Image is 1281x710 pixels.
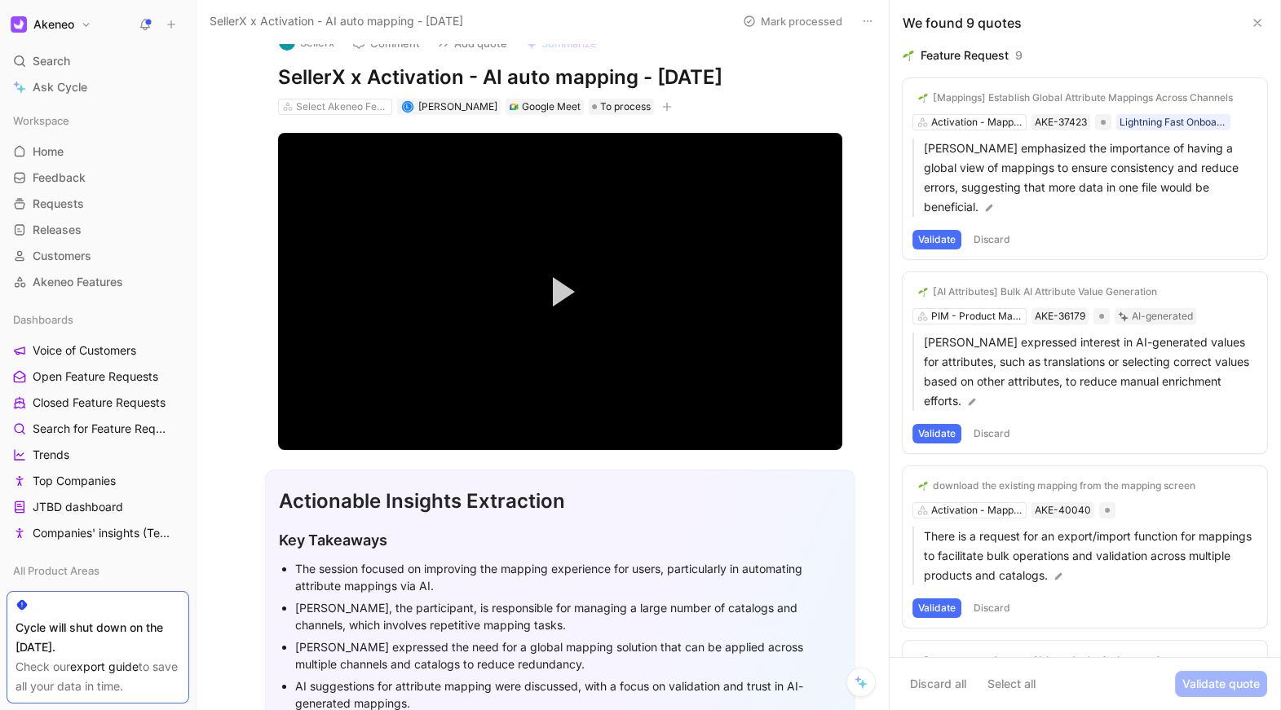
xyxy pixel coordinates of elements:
span: Home [33,143,64,160]
span: Open Feature Requests [33,368,158,385]
button: Validate [912,598,961,618]
div: SEAMLESS ASSET [7,589,189,619]
div: Google Meet [522,99,581,115]
div: Select Akeneo Features [296,99,387,115]
div: Cycle will shut down on the [DATE]. [15,618,180,657]
div: [PERSON_NAME], the participant, is responsible for managing a large number of catalogs and channe... [295,599,841,633]
span: JTBD dashboard [33,499,123,515]
img: Akeneo [11,16,27,33]
span: Voice of Customers [33,342,136,359]
a: Companies' insights (Test [PERSON_NAME]) [7,521,189,545]
div: To process [589,99,654,115]
button: 🌱download the existing mapping from the mapping screen [912,476,1201,496]
span: Workspace [13,112,69,129]
a: Voice of Customers [7,338,189,363]
button: Play Video [523,255,597,329]
a: Requests [7,192,189,216]
a: Feedback [7,165,189,190]
span: Customers [33,248,91,264]
button: Mark processed [735,10,850,33]
button: Discard [968,598,1016,618]
span: SellerX x Activation - AI auto mapping - [DATE] [210,11,463,31]
button: Validate [912,424,961,443]
a: Open Feature Requests [7,364,189,389]
button: 🌱automate and create AI-based rules in the mapping [912,650,1177,670]
span: Companies' insights (Test [PERSON_NAME]) [33,525,173,541]
button: Discard [968,424,1016,443]
div: DashboardsVoice of CustomersOpen Feature RequestsClosed Feature RequestsSearch for Feature Reques... [7,307,189,545]
a: Customers [7,244,189,268]
a: Trends [7,443,189,467]
img: 🌱 [918,287,928,297]
a: Akeneo Features [7,270,189,294]
div: [PERSON_NAME] expressed the need for a global mapping solution that can be applied across multipl... [295,638,841,673]
a: export guide [70,659,139,673]
span: To process [600,99,651,115]
div: Key Takeaways [279,529,841,551]
div: [Mappings] Establish Global Attribute Mappings Across Channels [933,91,1233,104]
button: 🌱[AI Attributes] Bulk AI Attribute Value Generation [912,282,1163,302]
a: Search for Feature Requests [7,417,189,441]
span: Closed Feature Requests [33,395,166,411]
span: Search for Feature Requests [33,421,168,437]
div: Actionable Insights Extraction [279,487,841,516]
button: AkeneoAkeneo [7,13,95,36]
img: 🌱 [918,481,928,491]
button: Validate quote [1175,671,1267,697]
h1: SellerX x Activation - AI auto mapping - [DATE] [278,64,842,90]
div: Dashboards [7,307,189,332]
span: All Product Areas [13,562,99,579]
h1: Akeneo [33,17,74,32]
p: [PERSON_NAME] expressed interest in AI-generated values for attributes, such as translations or s... [924,333,1257,411]
a: Home [7,139,189,164]
p: There is a request for an export/import function for mappings to facilitate bulk operations and v... [924,527,1257,585]
div: automate and create AI-based rules in the mapping [933,654,1171,667]
div: L [403,103,412,112]
span: Requests [33,196,84,212]
div: Video Player [278,133,842,450]
button: Select all [980,671,1043,697]
div: We found 9 quotes [903,13,1022,33]
a: Ask Cycle [7,75,189,99]
span: Dashboards [13,311,73,328]
button: Discard all [903,671,974,697]
img: 🌱 [918,93,928,103]
p: [PERSON_NAME] emphasized the importance of having a global view of mappings to ensure consistency... [924,139,1257,217]
div: SEAMLESS ASSET [7,589,189,614]
div: All Product Areas [7,558,189,588]
span: Trends [33,447,69,463]
div: The session focused on improving the mapping experience for users, particularly in automating att... [295,560,841,594]
div: Check our to save all your data in time. [15,657,180,696]
span: Feedback [33,170,86,186]
div: download the existing mapping from the mapping screen [933,479,1195,492]
a: Closed Feature Requests [7,390,189,415]
span: [PERSON_NAME] [418,100,497,112]
div: 9 [1015,46,1023,65]
span: Releases [33,222,82,238]
div: All Product Areas [7,558,189,583]
span: Ask Cycle [33,77,87,97]
div: Workspace [7,108,189,133]
img: pen.svg [966,396,978,408]
span: Search [33,51,70,71]
a: JTBD dashboard [7,495,189,519]
div: Feature Request [921,46,1009,65]
button: 🌱[Mappings] Establish Global Attribute Mappings Across Channels [912,88,1239,108]
a: Releases [7,218,189,242]
img: pen.svg [1053,571,1064,582]
div: [AI Attributes] Bulk AI Attribute Value Generation [933,285,1157,298]
span: Akeneo Features [33,274,123,290]
a: Top Companies [7,469,189,493]
div: Search [7,49,189,73]
span: Top Companies [33,473,116,489]
img: 🌱 [918,655,928,665]
img: 🌱 [903,50,914,61]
